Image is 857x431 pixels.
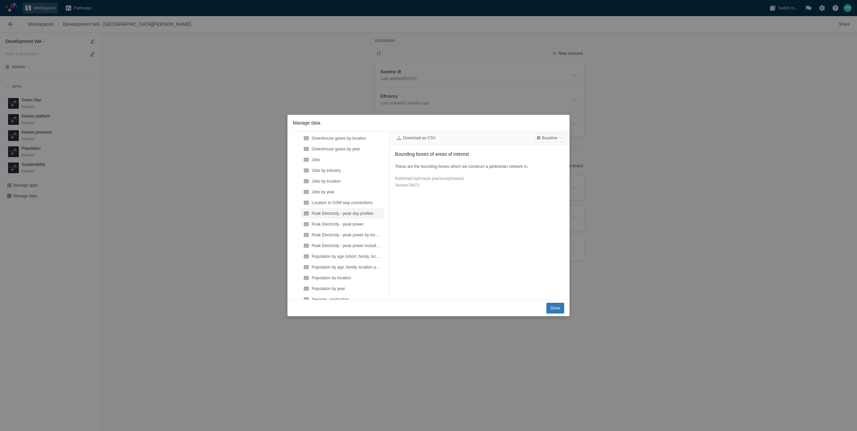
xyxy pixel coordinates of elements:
div: Jobs [312,156,381,163]
div: Sewage - production [301,294,384,305]
button: Done [546,303,564,314]
div: Greenhouse gases by location [301,133,384,144]
button: Download as CSV [395,134,437,142]
button: Baseline [535,134,564,142]
div: Peak Electricity - peak power [312,221,381,228]
div: Jobs [301,154,384,165]
div: Manage data [287,115,570,316]
div: Population by location [312,275,381,281]
div: Version 78971 [395,182,564,189]
div: Jobs by location [312,178,381,185]
div: Greenhouse gases by year [312,146,381,152]
div: Population by location [301,273,384,283]
div: Peak Electricity - peak power by location [301,230,384,240]
span: Manage data [287,119,570,127]
div: Jobs by year [301,187,384,197]
span: Download as CSV [403,135,436,141]
div: Population by age, family, location and usage type [312,264,381,271]
div: Published by Kinesis precincts ( Kinesis ) [395,175,564,182]
h2: Bounding boxes of areas of interest [395,150,564,158]
div: Sewage - production [312,296,381,303]
div: Location to OSM way connections [312,199,381,206]
div: Peak Electricity - peak power by location [312,232,381,238]
div: Greenhouse gases by location [312,135,381,142]
div: Population by year [301,283,384,294]
div: Peak Electricity - peak day profiles [312,210,381,217]
span: Done [550,305,560,312]
div: Population by age cohort, family, location and usage type [312,253,381,260]
div: Peak Electricity - peak power including reduction from on-site generation [312,242,381,249]
div: Population by age cohort, family, location and usage type [301,251,384,262]
div: Location to OSM way connections [301,197,384,208]
div: Jobs by location [301,176,384,187]
div: Jobs by industry [301,165,384,176]
div: Jobs by year [312,189,381,195]
p: These are the bounding boxes which we construct a pedestrian network in. [395,163,564,170]
div: Population by year [312,285,381,292]
div: Peak Electricity - peak power [301,219,384,230]
div: Peak Electricity - peak day profiles [301,208,384,219]
div: Population by age, family, location and usage type [301,262,384,273]
span: Baseline [542,135,557,141]
div: Greenhouse gases by year [301,144,384,154]
div: Jobs by industry [312,167,381,174]
div: Peak Electricity - peak power including reduction from on-site generation [301,240,384,251]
